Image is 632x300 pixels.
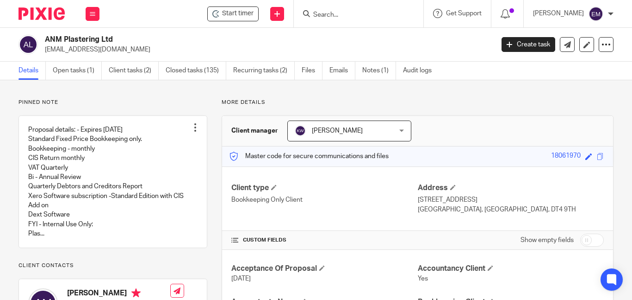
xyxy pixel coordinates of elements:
span: Get Support [446,10,482,17]
p: [PERSON_NAME] [533,9,584,18]
a: Closed tasks (135) [166,62,226,80]
a: Notes (1) [362,62,396,80]
h3: Client manager [231,126,278,135]
img: svg%3E [19,35,38,54]
h4: Accountancy Client [418,264,604,274]
h4: Client type [231,183,417,193]
p: More details [222,99,613,106]
h4: [PERSON_NAME] [67,288,170,300]
a: Create task [502,37,555,52]
label: Show empty fields [520,236,574,245]
a: Client tasks (2) [109,62,159,80]
span: [PERSON_NAME] [312,128,363,134]
p: Master code for secure communications and files [229,152,389,161]
a: Emails [329,62,355,80]
p: [STREET_ADDRESS] [418,195,604,204]
h4: CUSTOM FIELDS [231,236,417,244]
p: [GEOGRAPHIC_DATA], [GEOGRAPHIC_DATA], DT4 9TH [418,205,604,214]
i: Primary [131,288,141,298]
h4: Address [418,183,604,193]
img: Pixie [19,7,65,20]
span: [DATE] [231,275,251,282]
div: ANM Plastering Ltd [207,6,259,21]
input: Search [312,11,396,19]
a: Open tasks (1) [53,62,102,80]
span: Start timer [222,9,254,19]
p: Bookkeeping Only Client [231,195,417,204]
a: Audit logs [403,62,439,80]
span: Yes [418,275,428,282]
h2: ANM Plastering Ltd [45,35,399,45]
a: Details [19,62,46,80]
p: [EMAIL_ADDRESS][DOMAIN_NAME] [45,45,488,54]
p: Pinned note [19,99,207,106]
a: Recurring tasks (2) [233,62,295,80]
p: Client contacts [19,262,207,269]
a: Files [302,62,322,80]
img: svg%3E [589,6,603,21]
div: 18061970 [551,151,581,162]
h4: Acceptance Of Proposal [231,264,417,274]
img: svg%3E [295,125,306,136]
